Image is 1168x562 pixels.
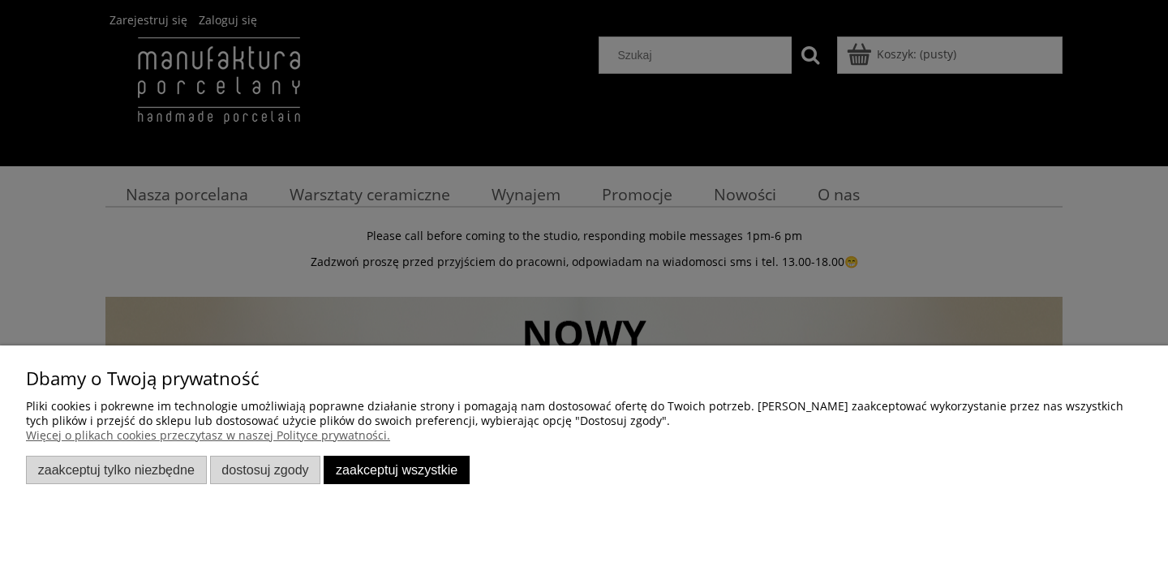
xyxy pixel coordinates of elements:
[210,456,321,484] button: Dostosuj zgody
[26,399,1142,428] p: Pliki cookies i pokrewne im technologie umożliwiają poprawne działanie strony i pomagają nam dost...
[26,371,1142,386] p: Dbamy o Twoją prywatność
[26,427,390,443] a: Więcej o plikach cookies przeczytasz w naszej Polityce prywatności.
[324,456,470,484] button: Zaakceptuj wszystkie
[26,456,207,484] button: Zaakceptuj tylko niezbędne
